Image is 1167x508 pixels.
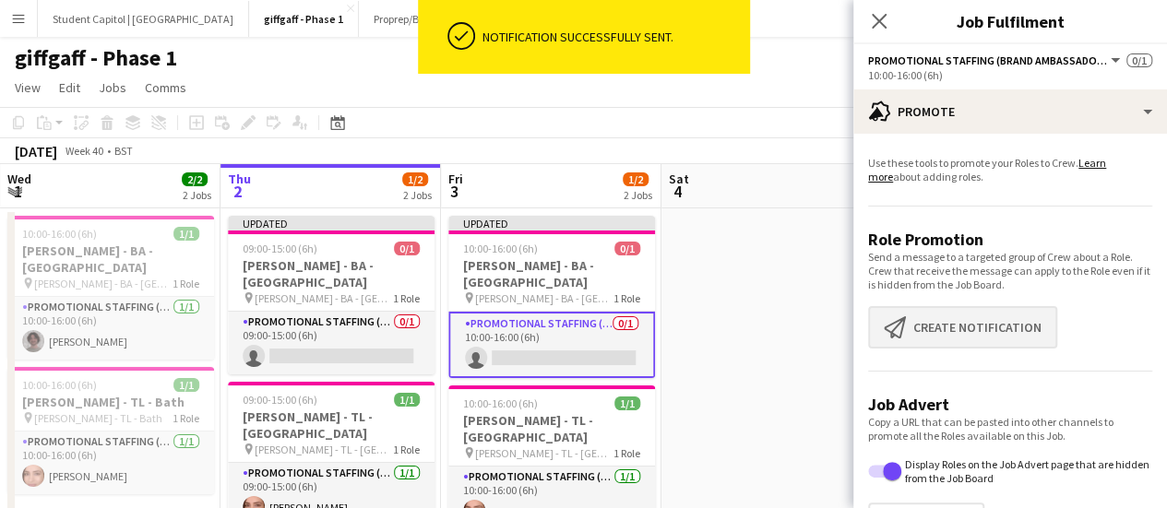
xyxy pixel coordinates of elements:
[475,446,613,460] span: [PERSON_NAME] - TL - [GEOGRAPHIC_DATA]
[99,79,126,96] span: Jobs
[7,367,214,494] app-job-card: 10:00-16:00 (6h)1/1[PERSON_NAME] - TL - Bath [PERSON_NAME] - TL - Bath1 RolePromotional Staffing ...
[22,227,97,241] span: 10:00-16:00 (6h)
[243,242,317,255] span: 09:00-15:00 (6h)
[7,394,214,410] h3: [PERSON_NAME] - TL - Bath
[614,242,640,255] span: 0/1
[255,443,393,456] span: [PERSON_NAME] - TL - [GEOGRAPHIC_DATA]
[15,142,57,160] div: [DATE]
[394,242,420,255] span: 0/1
[868,53,1123,67] button: Promotional Staffing (Brand Ambassadors)
[228,408,435,442] h3: [PERSON_NAME] - TL - [GEOGRAPHIC_DATA]
[114,144,133,158] div: BST
[448,312,655,378] app-card-role: Promotional Staffing (Brand Ambassadors)0/110:00-16:00 (6h)
[173,378,199,392] span: 1/1
[613,446,640,460] span: 1 Role
[624,188,652,202] div: 2 Jobs
[448,412,655,445] h3: [PERSON_NAME] - TL - [GEOGRAPHIC_DATA]
[173,227,199,241] span: 1/1
[402,172,428,186] span: 1/2
[868,68,1152,82] div: 10:00-16:00 (6h)
[446,181,463,202] span: 3
[22,378,97,392] span: 10:00-16:00 (6h)
[243,393,317,407] span: 09:00-15:00 (6h)
[7,242,214,276] h3: [PERSON_NAME] - BA - [GEOGRAPHIC_DATA]
[393,291,420,305] span: 1 Role
[249,1,359,37] button: giffgaff - Phase 1
[448,216,655,230] div: Updated
[173,411,199,425] span: 1 Role
[137,76,194,100] a: Comms
[228,171,251,187] span: Thu
[34,277,173,290] span: [PERSON_NAME] - BA - [GEOGRAPHIC_DATA]
[15,44,177,72] h1: giffgaff - Phase 1
[868,156,1106,183] a: Learn more
[901,457,1152,485] label: Display Roles on the Job Advert page that are hidden from the Job Board
[255,291,393,305] span: [PERSON_NAME] - BA - [GEOGRAPHIC_DATA]
[463,396,538,410] span: 10:00-16:00 (6h)
[868,53,1108,67] span: Promotional Staffing (Brand Ambassadors)
[394,393,420,407] span: 1/1
[5,181,31,202] span: 1
[228,216,435,230] div: Updated
[475,291,613,305] span: [PERSON_NAME] - BA - [GEOGRAPHIC_DATA]
[403,188,432,202] div: 2 Jobs
[613,291,640,305] span: 1 Role
[666,181,689,202] span: 4
[868,394,1152,415] h3: Job Advert
[448,216,655,378] app-job-card: Updated10:00-16:00 (6h)0/1[PERSON_NAME] - BA - [GEOGRAPHIC_DATA] [PERSON_NAME] - BA - [GEOGRAPHIC...
[183,188,211,202] div: 2 Jobs
[482,29,743,45] div: Notification successfully sent.
[868,156,1152,183] p: Use these tools to promote your Roles to Crew. about adding roles.
[15,79,41,96] span: View
[853,89,1167,134] div: Promote
[59,79,80,96] span: Edit
[225,181,251,202] span: 2
[448,257,655,290] h3: [PERSON_NAME] - BA - [GEOGRAPHIC_DATA]
[91,76,134,100] a: Jobs
[228,312,435,374] app-card-role: Promotional Staffing (Brand Ambassadors)0/109:00-15:00 (6h)
[145,79,186,96] span: Comms
[7,76,48,100] a: View
[7,216,214,360] app-job-card: 10:00-16:00 (6h)1/1[PERSON_NAME] - BA - [GEOGRAPHIC_DATA] [PERSON_NAME] - BA - [GEOGRAPHIC_DATA]1...
[7,297,214,360] app-card-role: Promotional Staffing (Brand Ambassadors)1/110:00-16:00 (6h)[PERSON_NAME]
[228,257,435,290] h3: [PERSON_NAME] - BA - [GEOGRAPHIC_DATA]
[853,9,1167,33] h3: Job Fulfilment
[393,443,420,456] span: 1 Role
[623,172,649,186] span: 1/2
[38,1,249,37] button: Student Capitol | [GEOGRAPHIC_DATA]
[669,171,689,187] span: Sat
[173,277,199,290] span: 1 Role
[7,431,214,494] app-card-role: Promotional Staffing (Team Leader)1/110:00-16:00 (6h)[PERSON_NAME]
[868,250,1152,291] p: Send a message to a targeted group of Crew about a Role. Crew that receive the message can apply ...
[182,172,208,186] span: 2/2
[1126,53,1152,67] span: 0/1
[61,144,107,158] span: Week 40
[868,229,1152,250] h3: Role Promotion
[448,171,463,187] span: Fri
[228,216,435,374] app-job-card: Updated09:00-15:00 (6h)0/1[PERSON_NAME] - BA - [GEOGRAPHIC_DATA] [PERSON_NAME] - BA - [GEOGRAPHIC...
[7,171,31,187] span: Wed
[52,76,88,100] a: Edit
[359,1,454,37] button: Proprep/Boost
[868,306,1057,349] button: Create notification
[463,242,538,255] span: 10:00-16:00 (6h)
[614,396,640,410] span: 1/1
[868,415,1152,443] p: Copy a URL that can be pasted into other channels to promote all the Roles available on this Job.
[34,411,162,425] span: [PERSON_NAME] - TL - Bath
